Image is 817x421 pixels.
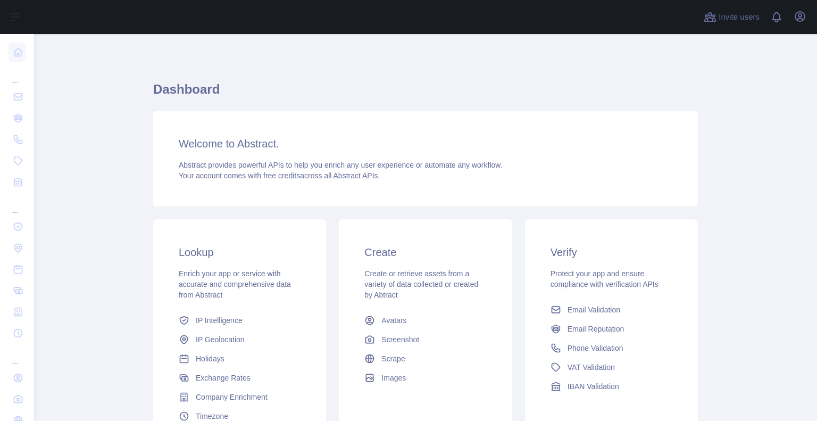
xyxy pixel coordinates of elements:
[9,64,26,85] div: ...
[546,358,677,377] a: VAT Validation
[179,269,291,299] span: Enrich your app or service with accurate and comprehensive data from Abstract
[9,194,26,215] div: ...
[179,161,503,169] span: Abstract provides powerful APIs to help you enrich any user experience or automate any workflow.
[568,324,624,334] span: Email Reputation
[702,9,762,26] button: Invite users
[546,319,677,339] a: Email Reputation
[364,245,486,260] h3: Create
[174,349,305,368] a: Holidays
[196,353,224,364] span: Holidays
[719,11,760,23] span: Invite users
[360,330,490,349] a: Screenshot
[381,353,405,364] span: Scrape
[263,171,300,180] span: free credits
[546,339,677,358] a: Phone Validation
[551,245,672,260] h3: Verify
[381,373,406,383] span: Images
[360,349,490,368] a: Scrape
[568,362,615,373] span: VAT Validation
[9,345,26,366] div: ...
[196,392,268,402] span: Company Enrichment
[174,311,305,330] a: IP Intelligence
[153,81,698,106] h1: Dashboard
[179,171,380,180] span: Your account comes with across all Abstract APIs.
[546,300,677,319] a: Email Validation
[174,387,305,407] a: Company Enrichment
[196,373,251,383] span: Exchange Rates
[568,304,620,315] span: Email Validation
[546,377,677,396] a: IBAN Validation
[381,315,406,326] span: Avatars
[551,269,658,288] span: Protect your app and ensure compliance with verification APIs
[360,311,490,330] a: Avatars
[360,368,490,387] a: Images
[179,245,301,260] h3: Lookup
[196,334,245,345] span: IP Geolocation
[381,334,419,345] span: Screenshot
[568,381,619,392] span: IBAN Validation
[196,315,243,326] span: IP Intelligence
[174,330,305,349] a: IP Geolocation
[568,343,623,353] span: Phone Validation
[364,269,478,299] span: Create or retrieve assets from a variety of data collected or created by Abtract
[174,368,305,387] a: Exchange Rates
[179,136,672,151] h3: Welcome to Abstract.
